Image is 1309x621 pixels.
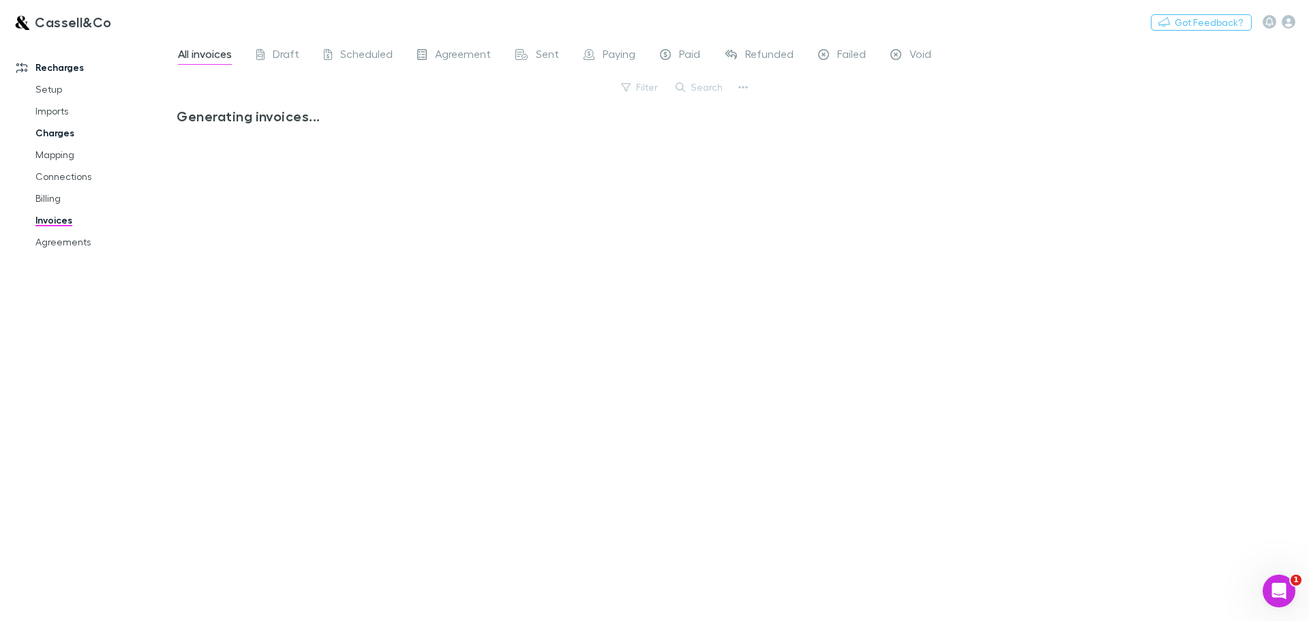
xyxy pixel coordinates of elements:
[22,231,184,253] a: Agreements
[22,187,184,209] a: Billing
[14,14,29,30] img: Cassell&Co's Logo
[3,57,184,78] a: Recharges
[177,108,742,124] h3: Generating invoices...
[22,144,184,166] a: Mapping
[22,166,184,187] a: Connections
[679,47,700,65] span: Paid
[536,47,559,65] span: Sent
[273,47,299,65] span: Draft
[35,14,112,30] h3: Cassell&Co
[1151,14,1252,31] button: Got Feedback?
[909,47,931,65] span: Void
[669,79,731,95] button: Search
[745,47,794,65] span: Refunded
[1263,575,1295,607] iframe: Intercom live chat
[603,47,635,65] span: Paying
[5,5,120,38] a: Cassell&Co
[22,78,184,100] a: Setup
[837,47,866,65] span: Failed
[435,47,491,65] span: Agreement
[22,122,184,144] a: Charges
[22,100,184,122] a: Imports
[22,209,184,231] a: Invoices
[1291,575,1302,586] span: 1
[178,47,232,65] span: All invoices
[614,79,666,95] button: Filter
[340,47,393,65] span: Scheduled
